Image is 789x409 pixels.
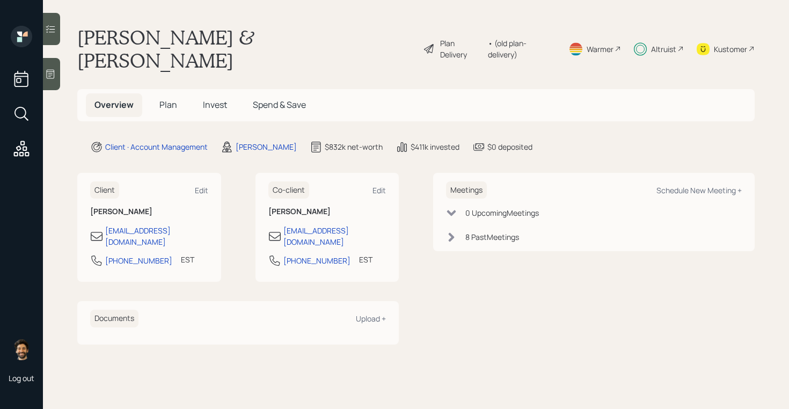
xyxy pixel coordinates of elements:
div: [PERSON_NAME] [236,141,297,152]
div: $411k invested [411,141,459,152]
div: Warmer [587,43,613,55]
div: Kustomer [714,43,747,55]
div: [EMAIL_ADDRESS][DOMAIN_NAME] [283,225,386,247]
div: Plan Delivery [440,38,483,60]
div: $0 deposited [487,141,532,152]
h1: [PERSON_NAME] & [PERSON_NAME] [77,26,414,72]
div: Edit [372,185,386,195]
div: $832k net-worth [325,141,383,152]
div: • (old plan-delivery) [488,38,556,60]
div: [PHONE_NUMBER] [105,255,172,266]
h6: Documents [90,310,138,327]
div: 0 Upcoming Meeting s [465,207,539,218]
div: Edit [195,185,208,195]
div: Log out [9,373,34,383]
div: Client · Account Management [105,141,208,152]
span: Spend & Save [253,99,306,111]
h6: Co-client [268,181,309,199]
span: Invest [203,99,227,111]
div: [EMAIL_ADDRESS][DOMAIN_NAME] [105,225,208,247]
div: Upload + [356,313,386,324]
div: EST [181,254,194,265]
h6: Meetings [446,181,487,199]
span: Overview [94,99,134,111]
div: EST [359,254,372,265]
img: eric-schwartz-headshot.png [11,339,32,360]
div: Altruist [651,43,676,55]
span: Plan [159,99,177,111]
h6: [PERSON_NAME] [90,207,208,216]
div: 8 Past Meeting s [465,231,519,243]
h6: Client [90,181,119,199]
h6: [PERSON_NAME] [268,207,386,216]
div: [PHONE_NUMBER] [283,255,350,266]
div: Schedule New Meeting + [656,185,742,195]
